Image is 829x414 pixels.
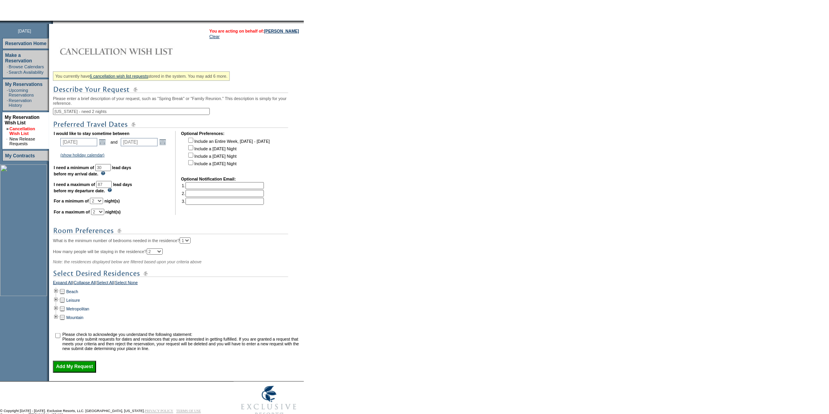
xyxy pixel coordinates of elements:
[62,332,301,351] td: Please check to acknowledge you understand the following statement: Please only submit requests f...
[53,226,288,236] img: subTtlRoomPreferences.gif
[54,182,132,193] b: lead days before my departure date.
[9,98,32,108] a: Reservation History
[109,137,119,148] td: and
[53,280,302,287] div: | | |
[9,70,44,75] a: Search Availability
[5,41,46,46] a: Reservation Home
[182,182,264,189] td: 1.
[53,361,96,373] input: Add My Request
[66,315,84,320] a: Mountain
[7,70,8,75] td: ·
[60,153,105,157] a: (show holiday calendar)
[60,138,97,146] input: Date format: M/D/Y. Shortcut keys: [T] for Today. [UP] or [.] for Next Day. [DOWN] or [,] for Pre...
[53,21,54,24] img: blank.gif
[53,69,302,373] div: Please enter a brief description of your request, such as "Spring Break" or "Family Reunion." Thi...
[121,138,158,146] input: Date format: M/D/Y. Shortcut keys: [T] for Today. [UP] or [.] for Next Day. [DOWN] or [,] for Pre...
[5,53,32,64] a: Make a Reservation
[54,131,129,136] b: I would like to stay sometime between
[182,190,264,197] td: 2.
[5,115,40,126] a: My Reservation Wish List
[90,74,148,78] a: 6 cancellation wish list requests
[9,88,34,97] a: Upcoming Reservations
[7,98,8,108] td: ·
[187,137,270,171] td: Include an Entire Week, [DATE] - [DATE] Include a [DATE] Night Include a [DATE] Night Include a [...
[54,210,90,214] b: For a maximum of
[182,198,264,205] td: 3.
[158,138,167,146] a: Open the calendar popup.
[9,126,35,136] a: Cancellation Wish List
[54,165,94,170] b: I need a minimum of
[66,289,78,294] a: Beach
[66,298,80,303] a: Leisure
[74,280,96,287] a: Collapse All
[7,64,8,69] td: ·
[53,280,73,287] a: Expand All
[5,153,35,159] a: My Contracts
[5,82,42,87] a: My Reservations
[54,199,89,203] b: For a minimum of
[6,137,9,146] td: ·
[6,126,9,131] b: »
[9,137,35,146] a: New Release Requests
[176,409,201,413] a: TERMS OF USE
[54,182,95,187] b: I need a maximum of
[145,409,173,413] a: PRIVACY POLICY
[66,306,89,311] a: Metropolitan
[181,177,236,181] b: Optional Notification Email:
[50,21,53,24] img: promoShadowLeftCorner.gif
[53,71,230,81] div: You currently have stored in the system. You may add 6 more.
[181,131,225,136] b: Optional Preferences:
[104,199,120,203] b: night(s)
[9,64,44,69] a: Browse Calendars
[98,138,107,146] a: Open the calendar popup.
[54,165,131,176] b: lead days before my arrival date.
[97,280,114,287] a: Select All
[107,188,112,192] img: questionMark_lightBlue.gif
[105,210,121,214] b: night(s)
[209,29,299,33] span: You are acting on behalf of:
[53,44,210,59] img: Cancellation Wish List
[18,29,31,33] span: [DATE]
[53,259,202,264] span: Note: the residences displayed below are filtered based upon your criteria above
[101,171,105,175] img: questionMark_lightBlue.gif
[209,34,220,39] a: Clear
[115,280,138,287] a: Select None
[7,88,8,97] td: ·
[264,29,299,33] a: [PERSON_NAME]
